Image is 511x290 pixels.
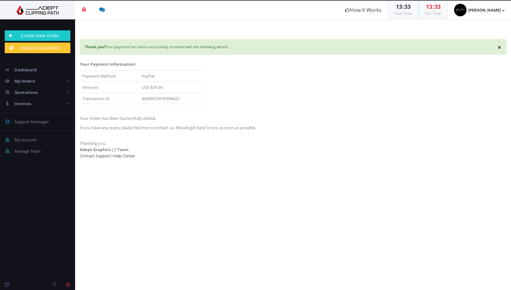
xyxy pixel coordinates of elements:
strong: Adept Graphics || Team [80,147,129,152]
span: My Account [14,137,37,143]
span: 13 [396,3,402,10]
span: Support Messages [14,119,49,125]
span: 13 [426,3,432,10]
span: Invoices [14,101,31,106]
td: USD $29.50 [139,82,205,93]
strong: Your Payment Information: [80,61,136,67]
p: Your Order Has Been Successfully Added. [80,115,506,121]
a: Create New Order [5,30,70,41]
span: Quotations [14,89,38,95]
span: Manage Team [14,148,41,154]
span: Dashboard [14,67,37,73]
span: : [402,3,404,10]
p: Thanking you, | [80,134,506,159]
p: If you have any query please feel free to contact us. We will get back to you as soon as possible. [80,125,506,131]
a: How It Works [339,1,388,19]
span: 33 [404,3,411,10]
td: Payment Method: [80,71,139,82]
a: Request Quotation [5,43,70,53]
div: Your payment has been successfully received with the following details. [80,39,506,55]
td: PayPal [139,71,205,82]
span: : [432,3,434,10]
small: Your Time [394,11,412,16]
strong: Thank you! [85,44,105,49]
small: Our Time [425,11,441,16]
span: 33 [434,3,441,10]
a: Contact Support [80,153,111,159]
span: My Orders [14,78,35,84]
img: Adept Graphics [5,5,70,15]
td: Amount: [80,82,139,93]
strong: [PERSON_NAME] [468,7,501,13]
td: 8K396616Y5059842C [139,93,205,104]
a: Help Center [113,153,135,159]
td: Transaction ID: [80,93,139,104]
img: timthumb.php [454,4,467,16]
a: [PERSON_NAME] [448,1,511,19]
button: × [498,44,501,51]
